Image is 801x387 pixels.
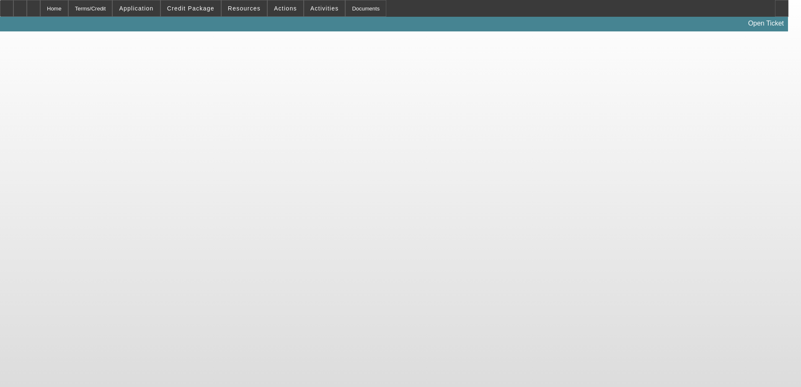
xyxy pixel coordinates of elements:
span: Credit Package [167,5,214,12]
span: Resources [228,5,261,12]
a: Open Ticket [745,16,787,31]
button: Actions [268,0,303,16]
button: Activities [304,0,345,16]
span: Actions [274,5,297,12]
button: Credit Package [161,0,221,16]
button: Application [113,0,160,16]
button: Resources [222,0,267,16]
span: Application [119,5,153,12]
span: Activities [310,5,339,12]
